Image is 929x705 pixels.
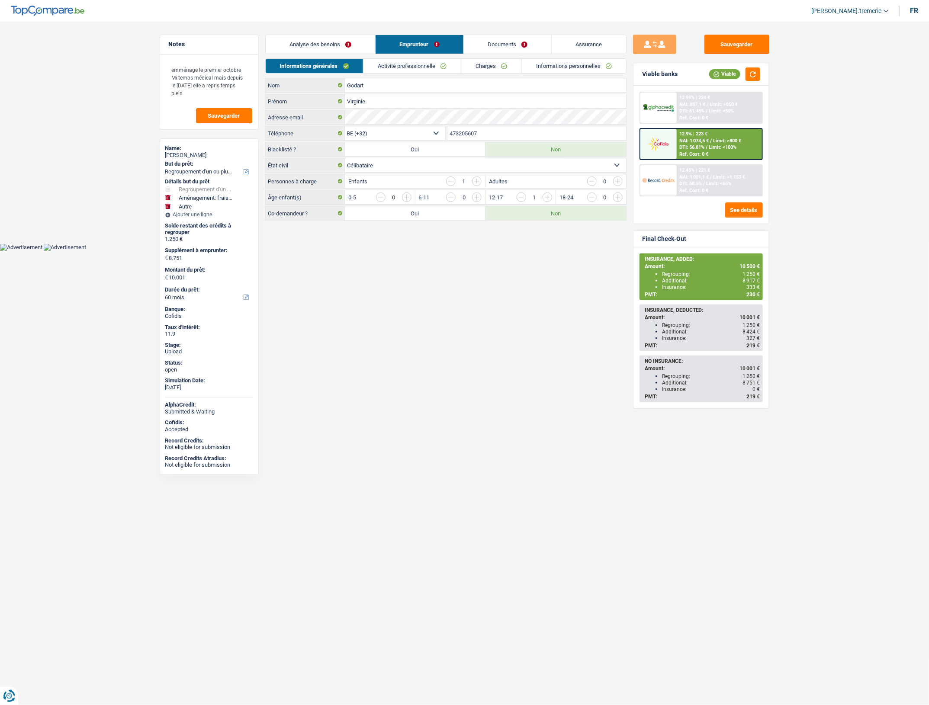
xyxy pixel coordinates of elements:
[709,69,740,79] div: Viable
[645,292,760,298] div: PMT:
[165,359,253,366] div: Status:
[266,142,345,156] label: Blacklisté ?
[662,386,760,392] div: Insurance:
[706,108,707,114] span: /
[485,142,626,156] label: Non
[679,181,702,186] span: DTI: 58.5%
[910,6,918,15] div: fr
[165,426,253,433] div: Accepted
[645,256,760,262] div: INSURANCE, ADDED:
[348,179,367,184] label: Enfants
[165,313,253,320] div: Cofidis
[740,314,760,320] span: 10 001 €
[165,444,253,451] div: Not eligible for submission
[743,373,760,379] span: 1 250 €
[679,188,708,193] div: Ref. Cost: 0 €
[266,78,345,92] label: Nom
[662,271,760,277] div: Regrouping:
[811,7,881,15] span: [PERSON_NAME].tremerie
[165,266,251,273] label: Montant du prêt:
[165,274,168,281] span: €
[804,4,889,18] a: [PERSON_NAME].tremerie
[645,263,760,269] div: Amount:
[390,195,398,200] div: 0
[345,142,485,156] label: Oui
[645,307,760,313] div: INSURANCE, DEDUCTED:
[662,322,760,328] div: Regrouping:
[165,377,253,384] div: Simulation Date:
[208,113,240,119] span: Sauvegarder
[679,138,709,144] span: NAI: 1 074,5 €
[642,70,678,78] div: Viable banks
[679,95,710,100] div: 12.99% | 224 €
[169,41,250,48] h5: Notes
[710,102,738,107] span: Limit: >850 €
[165,330,253,337] div: 11.9
[165,437,253,444] div: Record Credits:
[266,190,345,204] label: Âge enfant(s)
[643,136,675,152] img: Cofidis
[345,206,485,220] label: Oui
[743,380,760,386] span: 8 751 €
[679,102,705,107] span: NAI: 887,1 €
[643,103,675,113] img: AlphaCredit
[645,358,760,364] div: NO INSURANCE:
[165,461,253,468] div: Not eligible for submission
[740,263,760,269] span: 10 500 €
[740,365,760,372] span: 10 001 €
[196,108,252,123] button: Sauvegarder
[643,172,675,188] img: Record Credits
[266,35,376,54] a: Analyse des besoins
[447,126,626,140] input: 401020304
[165,384,253,391] div: [DATE]
[725,202,763,218] button: See details
[165,236,253,243] div: 1.250 €
[376,35,463,54] a: Emprunteur
[266,174,345,188] label: Personnes à charge
[703,181,705,186] span: /
[165,348,253,355] div: Upload
[743,278,760,284] span: 8 917 €
[266,110,345,124] label: Adresse email
[747,292,760,298] span: 230 €
[662,380,760,386] div: Additional:
[165,211,253,218] div: Ajouter une ligne
[679,174,709,180] span: NAI: 1 001,1 €
[266,158,345,172] label: État civil
[679,151,708,157] div: Ref. Cost: 0 €
[679,167,710,173] div: 12.45% | 221 €
[662,335,760,341] div: Insurance:
[707,102,708,107] span: /
[165,366,253,373] div: open
[266,59,363,73] a: Informations générales
[747,343,760,349] span: 219 €
[645,343,760,349] div: PMT:
[165,286,251,293] label: Durée du prêt:
[165,247,251,254] label: Supplément à emprunter:
[709,144,736,150] span: Limit: <100%
[552,35,626,54] a: Assurance
[706,144,707,150] span: /
[743,271,760,277] span: 1 250 €
[662,278,760,284] div: Additional:
[165,408,253,415] div: Submitted & Waiting
[522,59,626,73] a: Informations personnelles
[165,455,253,462] div: Record Credits Atradius:
[485,206,626,220] label: Non
[165,254,168,261] span: €
[464,35,552,54] a: Documents
[662,284,760,290] div: Insurance:
[679,131,707,137] div: 12.9% | 223 €
[679,144,704,150] span: DTI: 56.81%
[704,35,769,54] button: Sauvegarder
[747,335,760,341] span: 327 €
[747,284,760,290] span: 333 €
[165,145,253,152] div: Name:
[713,138,741,144] span: Limit: >800 €
[460,179,468,184] div: 1
[645,365,760,372] div: Amount:
[747,394,760,400] span: 219 €
[743,322,760,328] span: 1 250 €
[710,174,712,180] span: /
[489,179,508,184] label: Adultes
